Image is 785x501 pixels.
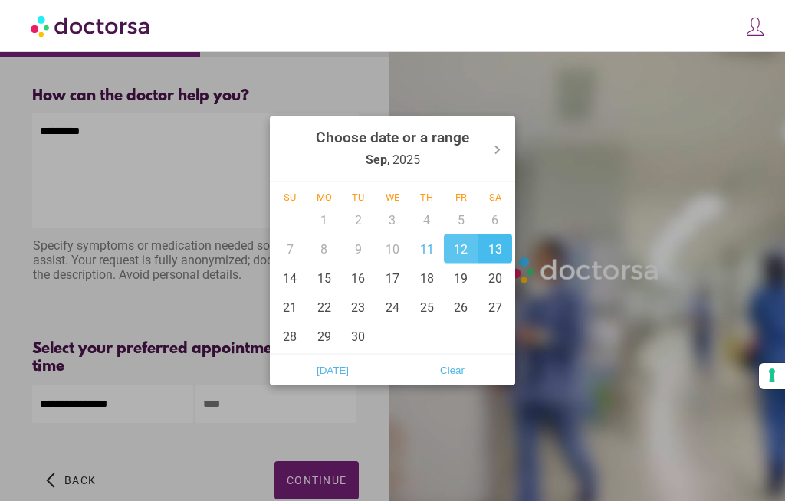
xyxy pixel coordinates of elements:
div: 15 [307,264,342,293]
div: 11 [409,234,444,264]
div: 30 [341,322,376,351]
div: 18 [409,264,444,293]
div: We [376,192,410,203]
div: 19 [444,264,478,293]
button: [DATE] [273,358,392,382]
span: [DATE] [278,359,388,381]
div: 9 [341,234,376,264]
div: 21 [273,293,307,322]
div: Sa [478,192,512,203]
div: 28 [273,322,307,351]
div: 13 [478,234,512,264]
div: 3 [376,205,410,234]
div: Tu [341,192,376,203]
span: Clear [397,359,507,381]
div: 6 [478,205,512,234]
div: 10 [376,234,410,264]
div: 26 [444,293,478,322]
div: 1 [307,205,342,234]
div: 8 [307,234,342,264]
button: Your consent preferences for tracking technologies [759,363,785,389]
div: Th [409,192,444,203]
img: icons8-customer-100.png [744,16,766,38]
div: 7 [273,234,307,264]
div: 12 [444,234,478,264]
div: , 2025 [316,120,469,178]
div: 5 [444,205,478,234]
div: 22 [307,293,342,322]
div: 17 [376,264,410,293]
div: 25 [409,293,444,322]
div: 14 [273,264,307,293]
strong: Sep [366,152,387,167]
div: 4 [409,205,444,234]
img: Doctorsa.com [31,8,152,43]
div: 23 [341,293,376,322]
div: 20 [478,264,512,293]
div: 29 [307,322,342,351]
div: 27 [478,293,512,322]
div: Su [273,192,307,203]
div: Fr [444,192,478,203]
button: Clear [392,358,512,382]
div: Mo [307,192,342,203]
strong: Choose date or a range [316,129,469,146]
div: 24 [376,293,410,322]
div: 2 [341,205,376,234]
div: 16 [341,264,376,293]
